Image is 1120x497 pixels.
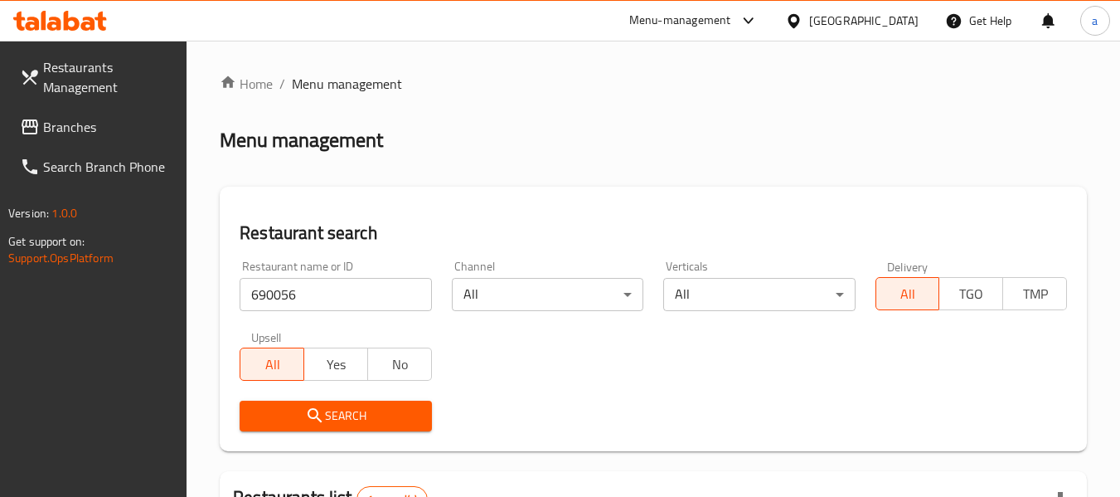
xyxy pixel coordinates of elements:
[43,157,174,177] span: Search Branch Phone
[1002,277,1067,310] button: TMP
[375,353,425,377] span: No
[875,277,940,310] button: All
[883,282,933,306] span: All
[8,231,85,252] span: Get support on:
[663,278,855,311] div: All
[1092,12,1098,30] span: a
[303,348,368,381] button: Yes
[240,221,1067,246] h2: Restaurant search
[43,117,174,137] span: Branches
[43,57,174,97] span: Restaurants Management
[7,47,187,107] a: Restaurants Management
[8,202,49,224] span: Version:
[240,401,431,431] button: Search
[279,74,285,94] li: /
[887,261,928,272] label: Delivery
[629,11,731,31] div: Menu-management
[240,278,431,311] input: Search for restaurant name or ID..
[938,277,1003,310] button: TGO
[452,278,643,311] div: All
[311,353,361,377] span: Yes
[220,74,273,94] a: Home
[1010,282,1060,306] span: TMP
[247,353,298,377] span: All
[292,74,402,94] span: Menu management
[251,331,282,343] label: Upsell
[809,12,919,30] div: [GEOGRAPHIC_DATA]
[367,348,432,381] button: No
[8,247,114,269] a: Support.OpsPlatform
[220,74,1087,94] nav: breadcrumb
[240,348,304,381] button: All
[51,202,77,224] span: 1.0.0
[7,147,187,187] a: Search Branch Phone
[220,127,383,153] h2: Menu management
[946,282,996,306] span: TGO
[7,107,187,147] a: Branches
[253,406,418,426] span: Search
